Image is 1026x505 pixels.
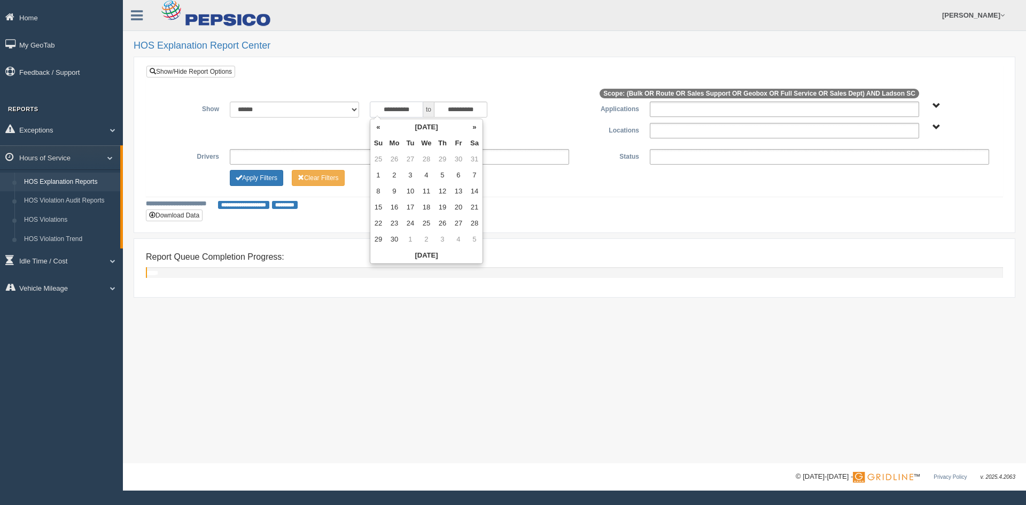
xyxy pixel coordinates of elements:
[418,199,434,215] td: 18
[386,167,402,183] td: 2
[467,199,483,215] td: 21
[467,231,483,247] td: 5
[450,215,467,231] td: 27
[467,135,483,151] th: Sa
[418,135,434,151] th: We
[386,215,402,231] td: 23
[146,209,203,221] button: Download Data
[467,151,483,167] td: 31
[370,183,386,199] td: 8
[434,151,450,167] td: 29
[434,231,450,247] td: 3
[402,151,418,167] td: 27
[386,199,402,215] td: 16
[402,135,418,151] th: Tu
[402,231,418,247] td: 1
[467,119,483,135] th: »
[574,123,644,136] label: Locations
[146,66,235,77] a: Show/Hide Report Options
[386,135,402,151] th: Mo
[292,170,345,186] button: Change Filter Options
[370,247,483,263] th: [DATE]
[467,167,483,183] td: 7
[853,472,913,483] img: Gridline
[402,167,418,183] td: 3
[574,102,644,114] label: Applications
[450,199,467,215] td: 20
[450,151,467,167] td: 30
[418,215,434,231] td: 25
[370,151,386,167] td: 25
[154,102,224,114] label: Show
[450,167,467,183] td: 6
[19,230,120,249] a: HOS Violation Trend
[450,135,467,151] th: Fr
[418,231,434,247] td: 2
[370,135,386,151] th: Su
[434,215,450,231] td: 26
[450,231,467,247] td: 4
[402,183,418,199] td: 10
[386,231,402,247] td: 30
[467,215,483,231] td: 28
[434,135,450,151] th: Th
[154,149,224,162] label: Drivers
[402,215,418,231] td: 24
[230,170,283,186] button: Change Filter Options
[370,167,386,183] td: 1
[386,183,402,199] td: 9
[434,183,450,199] td: 12
[19,173,120,192] a: HOS Explanation Reports
[434,167,450,183] td: 5
[574,149,644,162] label: Status
[370,119,386,135] th: «
[934,474,967,480] a: Privacy Policy
[370,199,386,215] td: 15
[796,471,1015,483] div: © [DATE]-[DATE] - ™
[467,183,483,199] td: 14
[370,215,386,231] td: 22
[434,199,450,215] td: 19
[418,183,434,199] td: 11
[418,167,434,183] td: 4
[402,199,418,215] td: 17
[19,191,120,211] a: HOS Violation Audit Reports
[370,231,386,247] td: 29
[386,151,402,167] td: 26
[418,151,434,167] td: 28
[423,102,434,118] span: to
[981,474,1015,480] span: v. 2025.4.2063
[600,89,919,98] span: Scope: (Bulk OR Route OR Sales Support OR Geobox OR Full Service OR Sales Dept) AND Ladson SC
[134,41,1015,51] h2: HOS Explanation Report Center
[146,252,1003,262] h4: Report Queue Completion Progress:
[450,183,467,199] td: 13
[386,119,467,135] th: [DATE]
[19,211,120,230] a: HOS Violations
